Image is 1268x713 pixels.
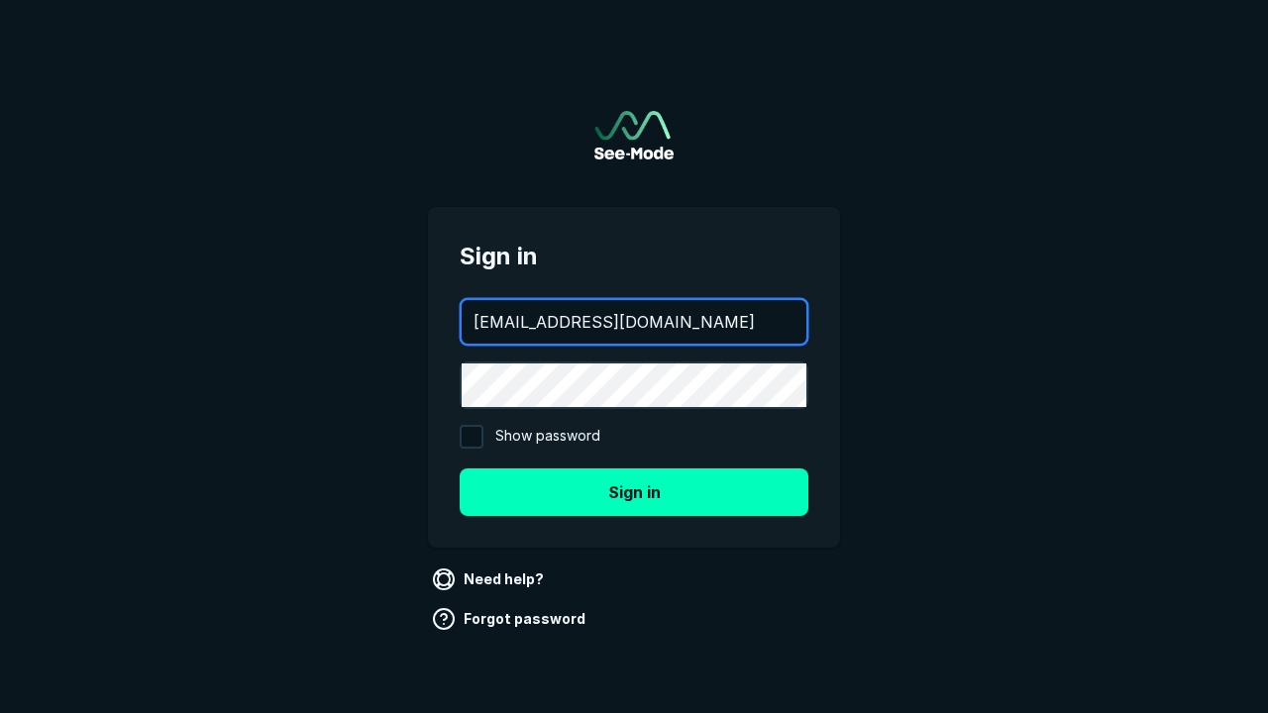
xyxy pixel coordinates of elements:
[495,425,600,449] span: Show password
[594,111,674,159] img: See-Mode Logo
[594,111,674,159] a: Go to sign in
[460,468,808,516] button: Sign in
[428,563,552,595] a: Need help?
[462,300,806,344] input: your@email.com
[428,603,593,635] a: Forgot password
[460,239,808,274] span: Sign in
